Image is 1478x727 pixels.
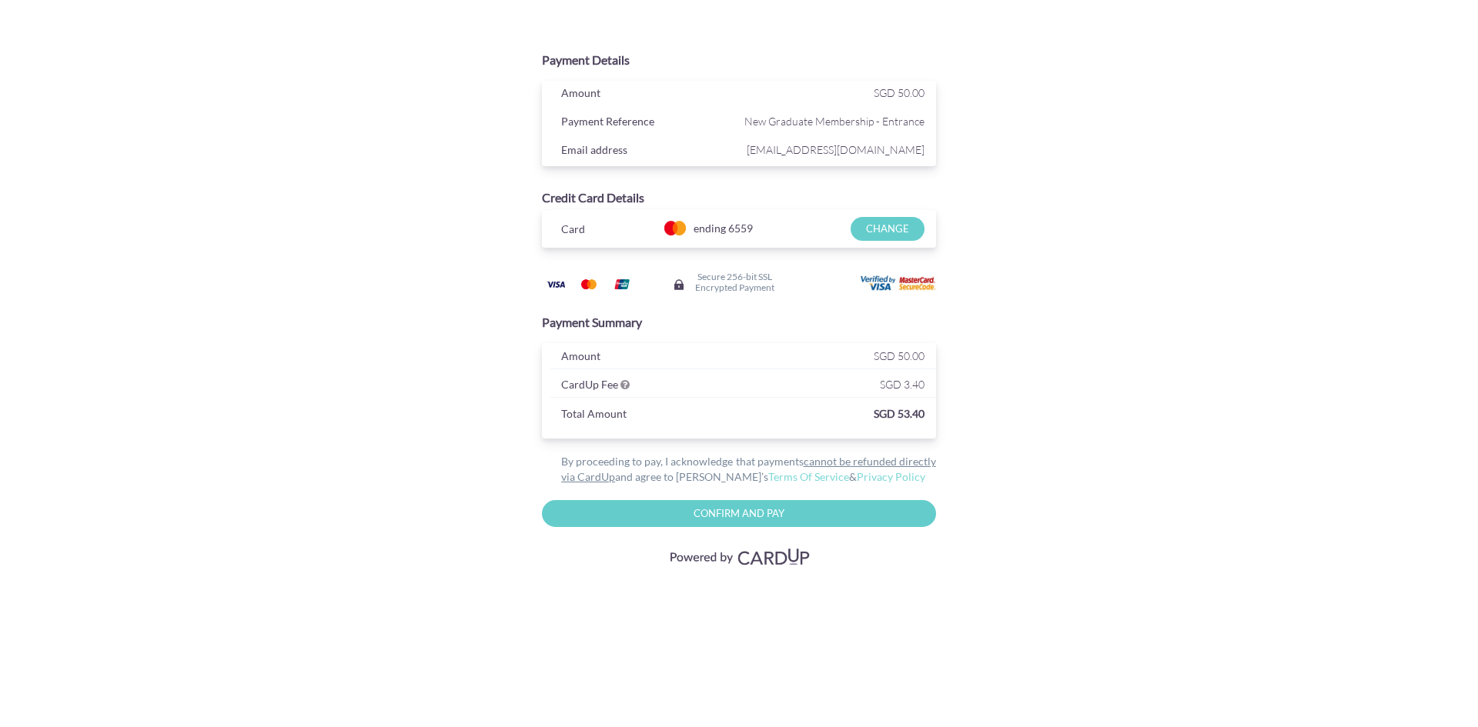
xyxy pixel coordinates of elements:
div: Card [550,219,646,242]
span: 6559 [728,222,753,235]
img: Secure lock [673,278,685,291]
div: Payment Summary [542,314,936,332]
input: Confirm and Pay [542,500,936,527]
div: Amount [550,346,743,369]
a: Terms Of Service [768,470,849,483]
div: CardUp Fee [550,375,743,398]
div: Payment Reference [550,112,743,135]
img: Union Pay [607,275,637,294]
h6: Secure 256-bit SSL Encrypted Payment [695,272,774,292]
div: By proceeding to pay, I acknowledge that payments and agree to [PERSON_NAME]’s & [542,454,936,485]
div: Credit Card Details [542,189,936,207]
img: Visa, Mastercard [662,542,816,571]
span: SGD 50.00 [874,86,925,99]
div: Email address [550,140,743,163]
span: SGD 50.00 [874,349,925,362]
img: Mastercard [573,275,604,294]
div: Total Amount [550,404,678,427]
u: cannot be refunded directly via CardUp [561,455,936,483]
div: SGD 3.40 [743,375,936,398]
a: Privacy Policy [857,470,925,483]
span: ending [694,217,726,240]
img: Visa [540,275,571,294]
span: New Graduate Membership - Entrance [743,112,925,131]
input: CHANGE [851,217,924,241]
span: [EMAIL_ADDRESS][DOMAIN_NAME] [743,140,925,159]
div: Amount [550,83,743,106]
div: SGD 53.40 [678,404,935,427]
img: User card [861,275,938,292]
div: Payment Details [542,52,936,69]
